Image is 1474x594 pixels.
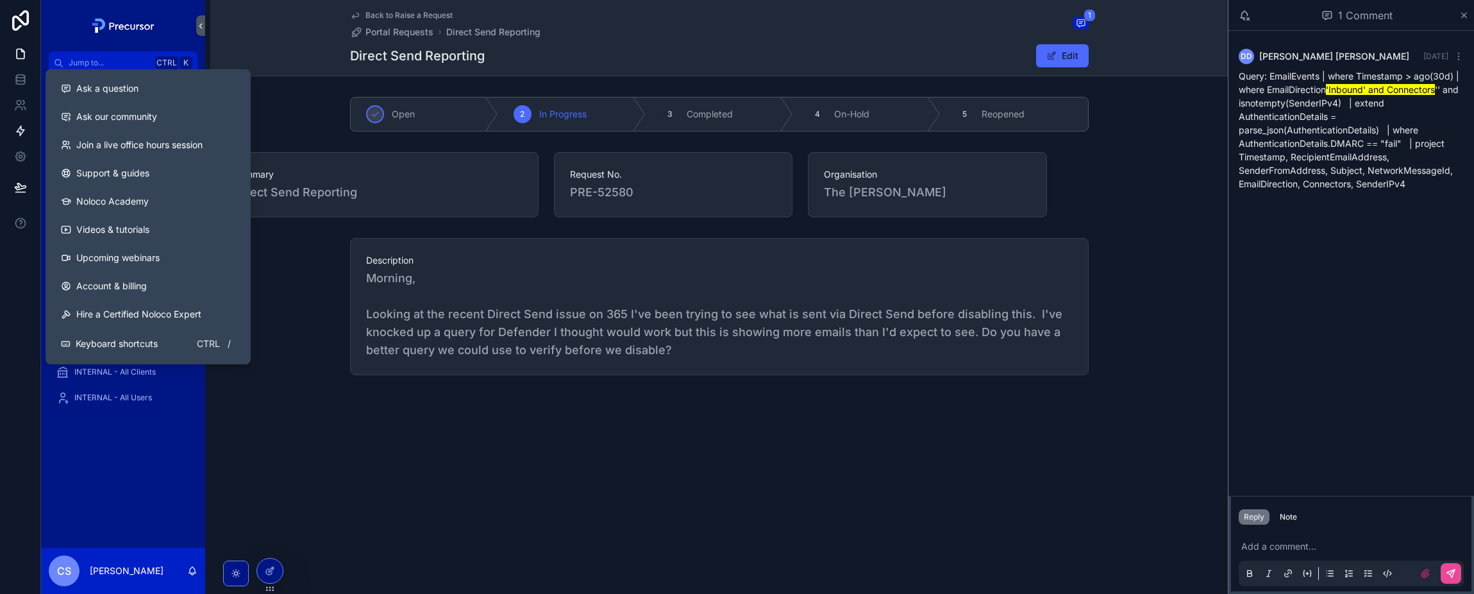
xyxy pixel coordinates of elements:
span: 2 [520,109,524,119]
button: Keyboard shortcutsCtrl/ [51,328,246,359]
span: Ask our community [76,110,157,123]
p: Query: EmailEvents | where Timestamp > ago(30d) | where EmailDirection '' and isnotempty(SenderIP... [1239,69,1464,191]
a: Join a live office hours session [51,131,246,159]
span: Direct Send Reporting [234,183,523,201]
span: DD [1241,51,1252,62]
span: Hire a Certified Noloco Expert [76,308,201,321]
span: Request No. [570,168,777,181]
span: Upcoming webinars [76,251,160,264]
a: Account & billing [51,272,246,300]
button: Reply [1239,509,1269,525]
a: Noloco Academy [51,187,246,216]
span: On-Hold [834,108,869,121]
span: Portal Requests [365,26,433,38]
button: Jump to...CtrlK [49,51,197,74]
p: [PERSON_NAME] [90,564,163,577]
span: Support & guides [76,167,149,180]
span: / [224,339,234,349]
span: CS [57,563,71,579]
div: scrollable content [41,74,205,426]
button: Edit [1036,44,1089,67]
span: INTERNAL - All Users [74,393,152,403]
a: Upcoming webinars [51,244,246,272]
span: Open [392,108,415,121]
span: K [181,58,191,68]
a: Videos & tutorials [51,216,246,244]
span: Reopened [982,108,1025,121]
span: 5 [962,109,967,119]
span: Description [366,254,1073,267]
span: Join a live office hours session [76,139,203,151]
span: The [PERSON_NAME] [824,183,946,201]
mark: 'Inbound' and Connectors [1326,84,1435,95]
span: Account & billing [76,280,147,293]
button: Ask a question [51,74,246,103]
a: INTERNAL - All Clients [49,361,197,384]
span: Ask a question [76,82,138,95]
span: Back to Raise a Request [365,10,453,21]
span: Jump to... [69,58,150,68]
span: [PERSON_NAME] [PERSON_NAME] [1259,50,1409,63]
span: PRE-52580 [570,183,777,201]
a: Direct Send Reporting [446,26,540,38]
a: INTERNAL - All Users [49,386,197,409]
img: App logo [88,15,158,36]
span: Morning, Looking at the recent Direct Send issue on 365 I've been trying to see what is sent via ... [366,269,1073,359]
span: [DATE] [1423,51,1448,61]
button: Hire a Certified Noloco Expert [51,300,246,328]
a: Ask our community [51,103,246,131]
span: Completed [687,108,733,121]
span: 1 Comment [1338,8,1393,23]
span: 3 [667,109,672,119]
span: Organisation [824,168,1031,181]
span: Ctrl [155,56,178,69]
span: INTERNAL - All Clients [74,367,156,377]
span: Summary [234,168,523,181]
button: 1 [1073,17,1089,32]
span: Noloco Academy [76,195,149,208]
span: Videos & tutorials [76,223,149,236]
button: Note [1275,509,1302,525]
a: Back to Raise a Request [350,10,453,21]
span: Keyboard shortcuts [76,337,158,350]
span: Ctrl [196,336,221,352]
a: Portal Requests [350,26,433,38]
span: 4 [815,109,820,119]
span: 1 [1084,9,1096,22]
h1: Direct Send Reporting [350,47,485,65]
div: Note [1280,512,1297,522]
a: Support & guides [51,159,246,187]
span: In Progress [539,108,587,121]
